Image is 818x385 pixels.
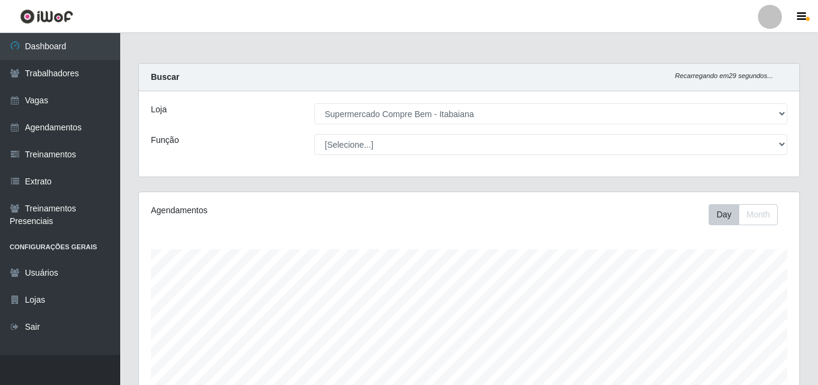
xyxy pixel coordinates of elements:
[151,72,179,82] strong: Buscar
[20,9,73,24] img: CoreUI Logo
[709,204,787,225] div: Toolbar with button groups
[675,72,773,79] i: Recarregando em 29 segundos...
[151,134,179,147] label: Função
[739,204,778,225] button: Month
[151,103,166,116] label: Loja
[709,204,739,225] button: Day
[151,204,406,217] div: Agendamentos
[709,204,778,225] div: First group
